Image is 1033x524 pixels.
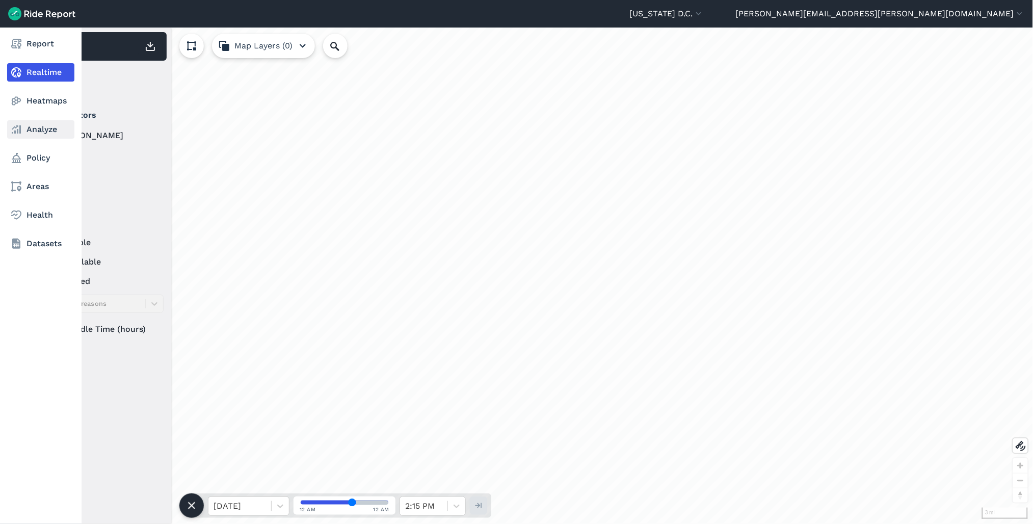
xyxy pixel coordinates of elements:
[37,65,167,97] div: Filter
[323,34,364,58] input: Search Location or Vehicles
[41,149,164,161] label: Lime
[7,234,74,253] a: Datasets
[41,237,164,249] label: available
[736,8,1025,20] button: [PERSON_NAME][EMAIL_ADDRESS][PERSON_NAME][DOMAIN_NAME]
[41,168,164,180] label: Spin
[41,256,164,268] label: unavailable
[7,92,74,110] a: Heatmaps
[8,7,75,20] img: Ride Report
[7,120,74,139] a: Analyze
[33,28,1033,524] div: loading
[7,35,74,53] a: Report
[7,149,74,167] a: Policy
[629,8,704,20] button: [US_STATE] D.C.
[41,320,164,338] div: Idle Time (hours)
[212,34,315,58] button: Map Layers (0)
[41,275,164,287] label: reserved
[7,177,74,196] a: Areas
[300,506,316,513] span: 12 AM
[7,206,74,224] a: Health
[41,188,164,200] label: Veo
[41,129,164,142] label: [PERSON_NAME]
[7,63,74,82] a: Realtime
[374,506,390,513] span: 12 AM
[41,208,162,237] summary: Status
[41,101,162,129] summary: Operators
